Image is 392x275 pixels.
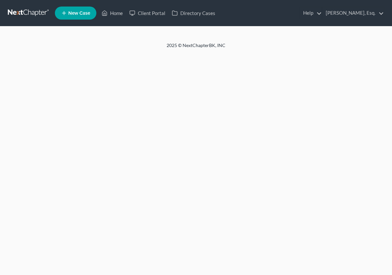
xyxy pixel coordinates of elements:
a: Help [300,7,322,19]
a: [PERSON_NAME], Esq. [322,7,384,19]
a: Directory Cases [169,7,219,19]
a: Client Portal [126,7,169,19]
new-legal-case-button: New Case [55,7,96,20]
a: Home [98,7,126,19]
div: 2025 © NextChapterBK, INC [10,42,382,54]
